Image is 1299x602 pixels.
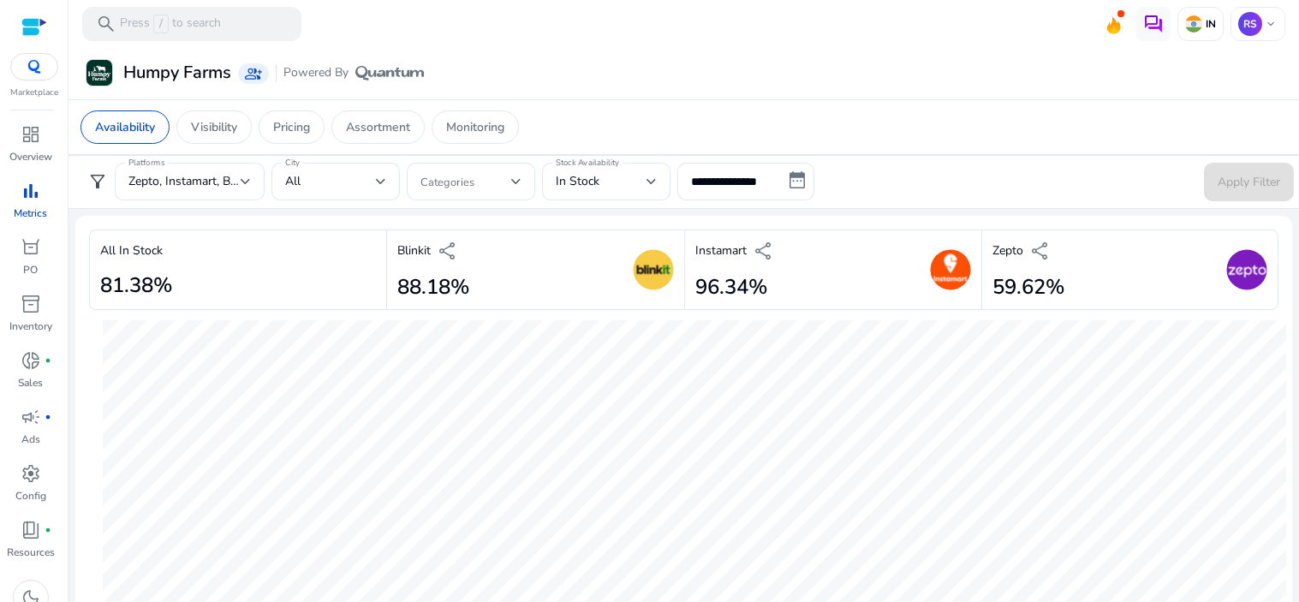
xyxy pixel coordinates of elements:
[695,241,747,259] p: Instamart
[273,118,310,136] p: Pricing
[153,15,169,33] span: /
[21,181,41,201] span: bar_chart
[45,527,51,533] span: fiber_manual_record
[1264,17,1278,31] span: keyboard_arrow_down
[446,118,504,136] p: Monitoring
[1202,17,1216,31] p: IN
[87,171,108,192] span: filter_alt
[86,60,112,86] img: Humpy Farms
[21,432,40,447] p: Ads
[397,241,431,259] p: Blinkit
[100,241,163,259] p: All In Stock
[285,173,301,189] span: All
[23,262,38,277] p: PO
[346,118,410,136] p: Assortment
[21,294,41,314] span: inventory_2
[7,545,55,560] p: Resources
[238,63,269,84] a: group_add
[397,275,469,300] h2: 88.18%
[21,520,41,540] span: book_4
[9,319,52,334] p: Inventory
[992,275,1064,300] h2: 59.62%
[123,63,231,83] h3: Humpy Farms
[100,273,172,298] h2: 81.38%
[285,157,300,169] mat-label: City
[10,86,58,99] p: Marketplace
[21,237,41,258] span: orders
[1185,15,1202,33] img: in.svg
[245,65,262,82] span: group_add
[14,206,47,221] p: Metrics
[1238,12,1262,36] p: RS
[992,241,1023,259] p: Zepto
[556,173,599,189] span: In Stock
[19,60,50,74] img: QC-logo.svg
[283,64,349,81] span: Powered By
[45,357,51,364] span: fiber_manual_record
[556,157,619,169] mat-label: Stock Availability
[21,407,41,427] span: campaign
[21,350,41,371] span: donut_small
[21,463,41,484] span: settings
[15,488,46,504] p: Config
[1030,241,1051,261] span: share
[21,124,41,145] span: dashboard
[9,149,52,164] p: Overview
[96,14,116,34] span: search
[191,118,237,136] p: Visibility
[438,241,458,261] span: share
[120,15,221,33] p: Press to search
[95,118,155,136] p: Availability
[128,173,256,189] span: Zepto, Instamart, Blinkit
[18,375,43,390] p: Sales
[128,157,164,169] mat-label: Platforms
[695,275,774,300] h2: 96.34%
[754,241,774,261] span: share
[45,414,51,420] span: fiber_manual_record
